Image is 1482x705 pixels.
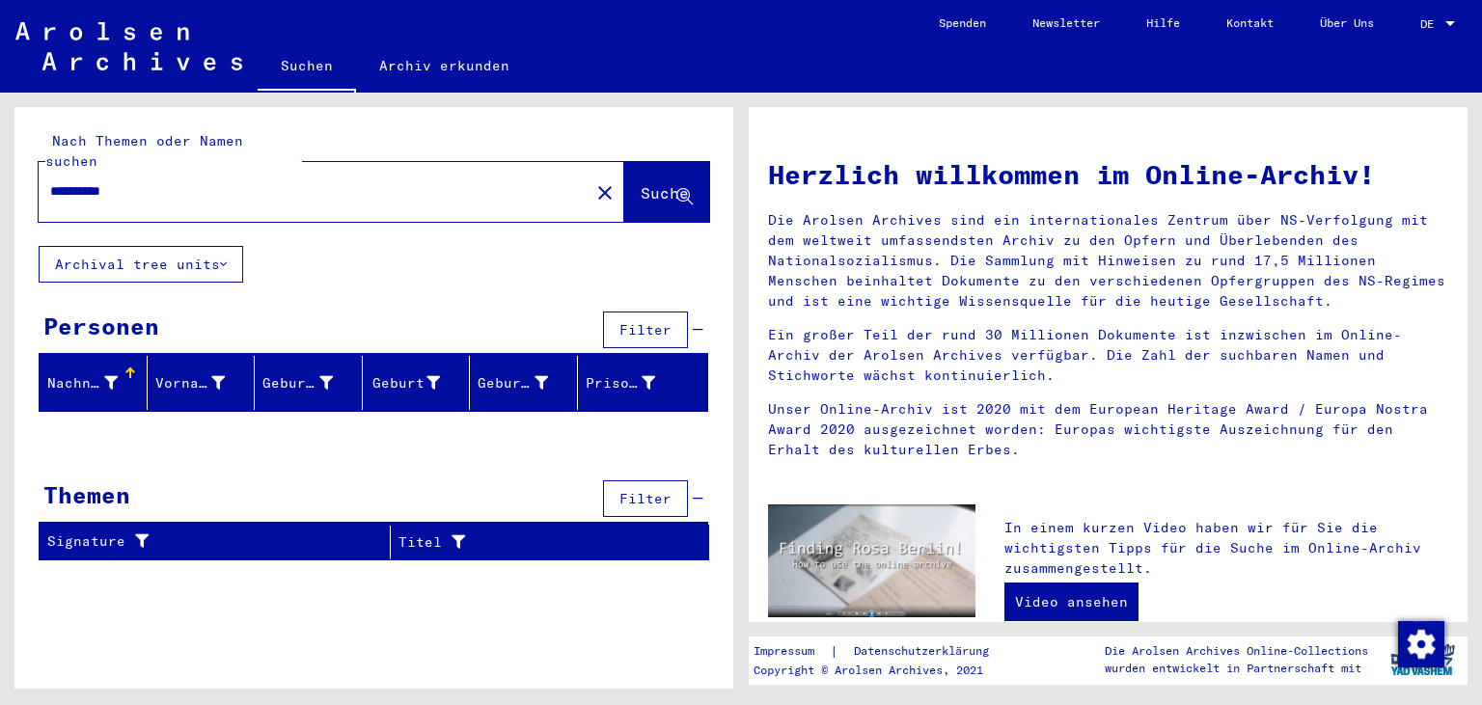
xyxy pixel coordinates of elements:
[45,132,243,170] mat-label: Nach Themen oder Namen suchen
[619,490,672,507] span: Filter
[478,373,548,393] div: Geburtsdatum
[40,356,148,410] mat-header-cell: Nachname
[47,531,366,552] div: Signature
[1398,621,1444,667] img: Zustimmung ändern
[624,162,709,222] button: Suche
[262,373,333,393] div: Geburtsname
[370,367,470,398] div: Geburt‏
[43,477,130,512] div: Themen
[363,356,471,410] mat-header-cell: Geburt‏
[39,246,243,283] button: Archival tree units
[641,183,689,203] span: Suche
[398,532,661,553] div: Titel
[1397,620,1443,666] div: Zustimmung ändern
[43,309,159,343] div: Personen
[470,356,578,410] mat-header-cell: Geburtsdatum
[586,173,624,211] button: Clear
[47,527,390,557] div: Signature
[768,154,1448,195] h1: Herzlich willkommen im Online-Archiv!
[370,373,441,393] div: Geburt‏
[578,356,708,410] mat-header-cell: Prisoner #
[478,367,577,398] div: Geburtsdatum
[754,662,1012,679] p: Copyright © Arolsen Archives, 2021
[1004,518,1448,579] p: In einem kurzen Video haben wir für Sie die wichtigsten Tipps für die Suche im Online-Archiv zusa...
[586,367,685,398] div: Prisoner #
[619,321,672,339] span: Filter
[603,312,688,348] button: Filter
[15,22,242,70] img: Arolsen_neg.svg
[754,641,1012,662] div: |
[356,42,533,89] a: Archiv erkunden
[1004,583,1139,621] a: Video ansehen
[255,356,363,410] mat-header-cell: Geburtsname
[838,641,1012,662] a: Datenschutzerklärung
[768,399,1448,460] p: Unser Online-Archiv ist 2020 mit dem European Heritage Award / Europa Nostra Award 2020 ausgezeic...
[768,325,1448,386] p: Ein großer Teil der rund 30 Millionen Dokumente ist inzwischen im Online-Archiv der Arolsen Archi...
[593,181,617,204] mat-icon: close
[768,210,1448,312] p: Die Arolsen Archives sind ein internationales Zentrum über NS-Verfolgung mit dem weltweit umfasse...
[754,641,830,662] a: Impressum
[47,373,118,393] div: Nachname
[603,480,688,517] button: Filter
[768,504,975,617] img: video.jpg
[1420,17,1441,31] span: DE
[47,367,147,398] div: Nachname
[398,527,685,557] div: Titel
[155,373,226,393] div: Vorname
[148,356,256,410] mat-header-cell: Vorname
[586,373,656,393] div: Prisoner #
[262,367,362,398] div: Geburtsname
[1386,636,1459,684] img: yv_logo.png
[258,42,356,93] a: Suchen
[155,367,255,398] div: Vorname
[1105,660,1368,677] p: wurden entwickelt in Partnerschaft mit
[1105,642,1368,660] p: Die Arolsen Archives Online-Collections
